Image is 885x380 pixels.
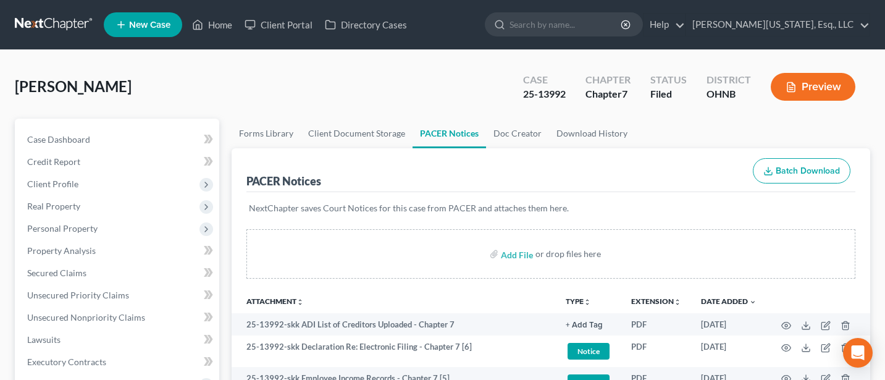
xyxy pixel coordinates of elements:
a: Forms Library [232,119,301,148]
a: Notice [566,341,611,361]
a: Help [644,14,685,36]
div: PACER Notices [246,174,321,188]
span: Real Property [27,201,80,211]
a: Home [186,14,238,36]
div: District [707,73,751,87]
div: Chapter [585,73,631,87]
div: Chapter [585,87,631,101]
a: + Add Tag [566,319,611,331]
td: [DATE] [691,336,766,367]
a: Date Added expand_more [701,297,757,306]
a: Credit Report [17,151,219,173]
td: [DATE] [691,313,766,336]
button: Batch Download [753,158,850,184]
div: 25-13992 [523,87,566,101]
div: or drop files here [535,248,601,260]
span: New Case [129,20,170,30]
td: PDF [621,313,691,336]
i: unfold_more [296,298,304,306]
input: Search by name... [510,13,623,36]
i: unfold_more [584,298,591,306]
td: 25-13992-skk Declaration Re: Electronic Filing - Chapter 7 [6] [232,336,556,367]
div: Status [650,73,687,87]
div: Filed [650,87,687,101]
a: Executory Contracts [17,351,219,373]
p: NextChapter saves Court Notices for this case from PACER and attaches them here. [249,202,853,214]
span: Notice [568,343,610,360]
span: Executory Contracts [27,357,106,367]
a: Unsecured Nonpriority Claims [17,306,219,329]
span: Client Profile [27,179,78,189]
td: 25-13992-skk ADI List of Creditors Uploaded - Chapter 7 [232,313,556,336]
span: Unsecured Nonpriority Claims [27,312,145,323]
a: Extensionunfold_more [631,297,681,306]
a: Client Portal [238,14,319,36]
div: Open Intercom Messenger [843,338,873,368]
a: Attachmentunfold_more [246,297,304,306]
i: expand_more [749,298,757,306]
td: PDF [621,336,691,367]
a: Secured Claims [17,262,219,284]
a: Case Dashboard [17,129,219,151]
span: Batch Download [776,166,840,176]
button: + Add Tag [566,321,603,329]
span: Secured Claims [27,268,86,278]
a: Client Document Storage [301,119,413,148]
span: Unsecured Priority Claims [27,290,129,300]
span: [PERSON_NAME] [15,77,132,95]
a: Directory Cases [319,14,413,36]
span: Personal Property [27,223,98,234]
a: [PERSON_NAME][US_STATE], Esq., LLC [686,14,870,36]
a: Lawsuits [17,329,219,351]
button: TYPEunfold_more [566,298,591,306]
span: Case Dashboard [27,134,90,145]
a: Download History [549,119,635,148]
div: OHNB [707,87,751,101]
span: Lawsuits [27,334,61,345]
span: 7 [622,88,627,99]
i: unfold_more [674,298,681,306]
a: Unsecured Priority Claims [17,284,219,306]
a: Property Analysis [17,240,219,262]
button: Preview [771,73,855,101]
a: PACER Notices [413,119,486,148]
div: Case [523,73,566,87]
span: Property Analysis [27,245,96,256]
a: Doc Creator [486,119,549,148]
span: Credit Report [27,156,80,167]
